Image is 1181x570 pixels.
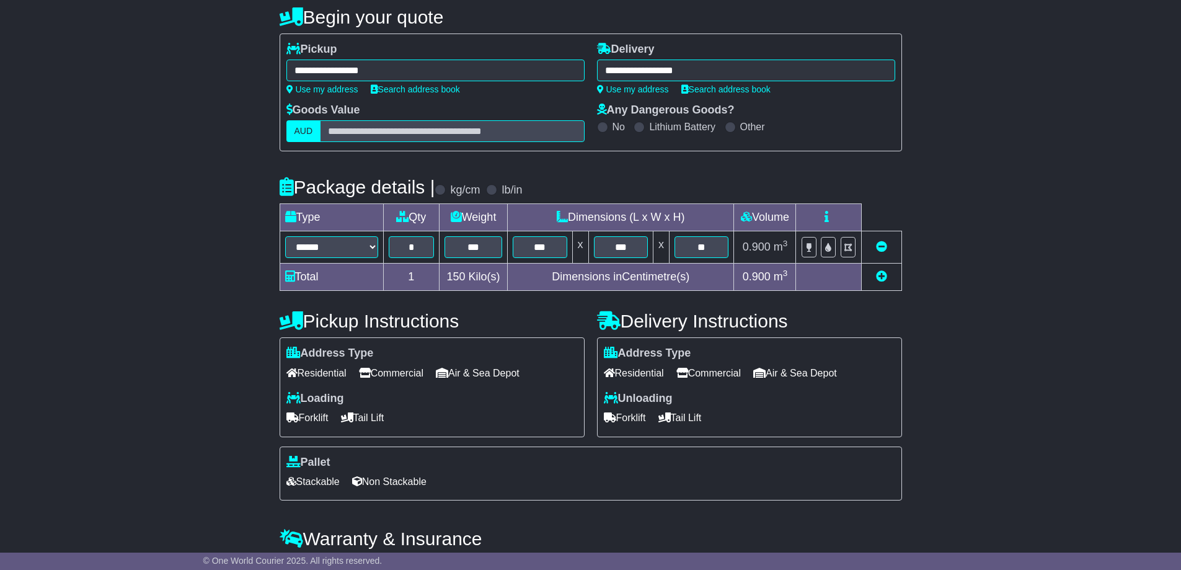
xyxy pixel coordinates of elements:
td: Kilo(s) [440,264,508,291]
label: Goods Value [286,104,360,117]
span: Commercial [676,363,741,383]
span: Non Stackable [352,472,427,491]
span: © One World Courier 2025. All rights reserved. [203,556,383,566]
h4: Delivery Instructions [597,311,902,331]
sup: 3 [783,269,788,278]
span: Residential [286,363,347,383]
span: 0.900 [743,241,771,253]
td: Volume [734,204,796,231]
label: Pallet [286,456,330,470]
label: No [613,121,625,133]
span: m [774,241,788,253]
span: 150 [447,270,466,283]
span: m [774,270,788,283]
span: Air & Sea Depot [753,363,837,383]
label: Address Type [604,347,691,360]
span: Residential [604,363,664,383]
td: Type [280,204,383,231]
a: Search address book [681,84,771,94]
td: Weight [440,204,508,231]
label: Pickup [286,43,337,56]
td: Qty [383,204,440,231]
span: Air & Sea Depot [436,363,520,383]
h4: Begin your quote [280,7,902,27]
td: Dimensions in Centimetre(s) [508,264,734,291]
label: AUD [286,120,321,142]
span: Stackable [286,472,340,491]
a: Search address book [371,84,460,94]
a: Use my address [597,84,669,94]
label: Unloading [604,392,673,406]
label: Other [740,121,765,133]
td: x [653,231,669,264]
label: kg/cm [450,184,480,197]
label: Loading [286,392,344,406]
td: 1 [383,264,440,291]
h4: Package details | [280,177,435,197]
td: x [572,231,588,264]
h4: Warranty & Insurance [280,528,902,549]
h4: Pickup Instructions [280,311,585,331]
label: Address Type [286,347,374,360]
span: Tail Lift [658,408,702,427]
a: Add new item [876,270,887,283]
span: Forklift [604,408,646,427]
span: 0.900 [743,270,771,283]
td: Total [280,264,383,291]
a: Use my address [286,84,358,94]
label: Delivery [597,43,655,56]
label: lb/in [502,184,522,197]
span: Forklift [286,408,329,427]
span: Commercial [359,363,423,383]
td: Dimensions (L x W x H) [508,204,734,231]
label: Any Dangerous Goods? [597,104,735,117]
sup: 3 [783,239,788,248]
label: Lithium Battery [649,121,715,133]
a: Remove this item [876,241,887,253]
span: Tail Lift [341,408,384,427]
